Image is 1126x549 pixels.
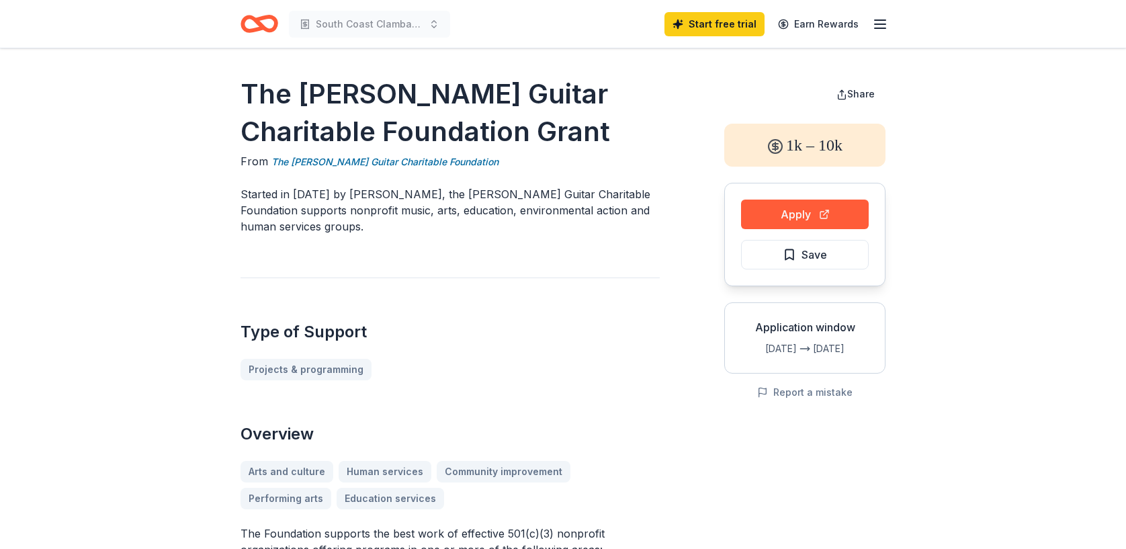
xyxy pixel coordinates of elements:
span: Save [802,246,827,263]
a: The [PERSON_NAME] Guitar Charitable Foundation [271,154,499,170]
button: South Coast Clambake Music Festival [289,11,450,38]
button: Save [741,240,869,269]
button: Share [826,81,885,108]
div: [DATE] [813,341,874,357]
h2: Overview [241,423,660,445]
a: Earn Rewards [770,12,867,36]
span: South Coast Clambake Music Festival [316,16,423,32]
p: Started in [DATE] by [PERSON_NAME], the [PERSON_NAME] Guitar Charitable Foundation supports nonpr... [241,186,660,235]
div: From [241,153,660,170]
span: Share [847,88,875,99]
div: [DATE] [736,341,797,357]
div: 1k – 10k [724,124,885,167]
h2: Type of Support [241,321,660,343]
a: Home [241,8,278,40]
a: Projects & programming [241,359,372,380]
button: Apply [741,200,869,229]
button: Report a mistake [757,384,853,400]
div: Application window [736,319,874,335]
h1: The [PERSON_NAME] Guitar Charitable Foundation Grant [241,75,660,151]
a: Start free trial [664,12,765,36]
